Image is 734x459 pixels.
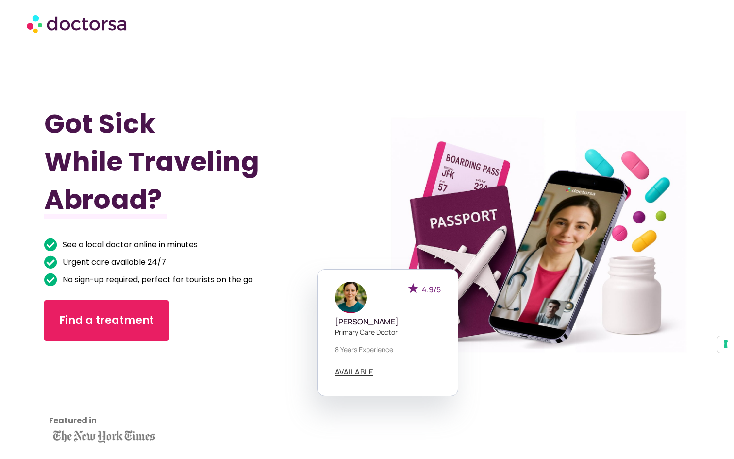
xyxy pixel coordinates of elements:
span: See a local doctor online in minutes [60,238,198,252]
h1: Got Sick While Traveling Abroad? [44,105,319,219]
span: 4.9/5 [422,284,441,295]
p: 8 years experience [335,344,441,355]
iframe: Customer reviews powered by Trustpilot [49,356,136,428]
h5: [PERSON_NAME] [335,317,441,326]
span: No sign-up required, perfect for tourists on the go [60,273,253,287]
button: Your consent preferences for tracking technologies [717,336,734,353]
p: Primary care doctor [335,327,441,337]
span: Find a treatment [59,313,154,328]
a: Find a treatment [44,300,169,341]
strong: Featured in [49,415,97,426]
span: Urgent care available 24/7 [60,255,166,269]
a: AVAILABLE [335,368,374,376]
span: AVAILABLE [335,368,374,375]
